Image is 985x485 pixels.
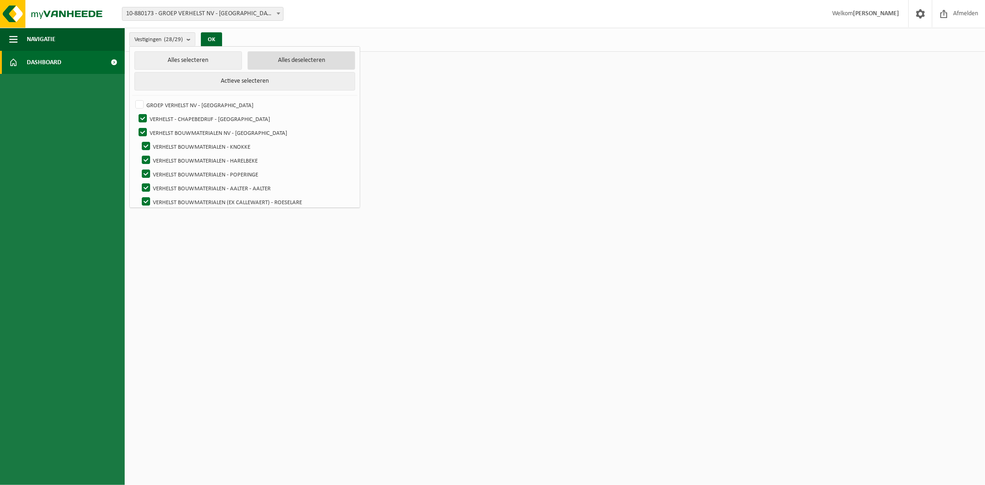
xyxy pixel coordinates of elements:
span: Vestigingen [134,33,183,47]
strong: [PERSON_NAME] [853,10,899,17]
count: (28/29) [164,36,183,42]
label: VERHELST - CHAPEBEDRIJF - [GEOGRAPHIC_DATA] [137,112,354,126]
label: GROEP VERHELST NV - [GEOGRAPHIC_DATA] [133,98,354,112]
span: 10-880173 - GROEP VERHELST NV - OOSTENDE [122,7,284,21]
button: Alles deselecteren [248,51,355,70]
label: VERHELST BOUWMATERIALEN (EX CALLEWAERT) - ROESELARE [140,195,355,209]
span: Dashboard [27,51,61,74]
label: VERHELST BOUWMATERIALEN - POPERINGE [140,167,355,181]
button: Vestigingen(28/29) [129,32,195,46]
label: VERHELST BOUWMATERIALEN - KNOKKE [140,139,355,153]
label: VERHELST BOUWMATERIALEN - HARELBEKE [140,153,355,167]
button: OK [201,32,222,47]
span: Navigatie [27,28,55,51]
span: 10-880173 - GROEP VERHELST NV - OOSTENDE [122,7,283,20]
label: VERHELST BOUWMATERIALEN - AALTER - AALTER [140,181,355,195]
button: Alles selecteren [134,51,242,70]
label: VERHELST BOUWMATERIALEN NV - [GEOGRAPHIC_DATA] [137,126,354,139]
button: Actieve selecteren [134,72,355,91]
